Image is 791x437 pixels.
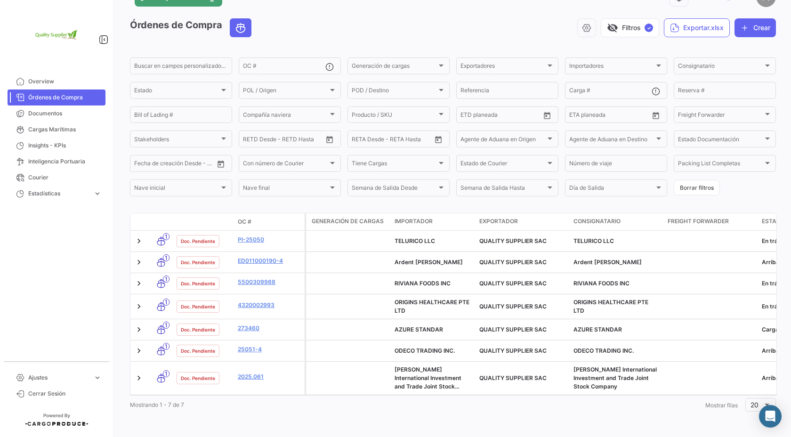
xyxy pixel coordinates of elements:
[243,186,328,193] span: Nave final
[181,259,215,266] span: Doc. Pendiente
[573,280,630,287] span: RIVIANA FOODS INC
[28,189,89,198] span: Estadísticas
[395,326,443,333] span: AZURE STANDAR
[479,280,547,287] span: QUALITY SUPPLIER SAC
[134,302,144,311] a: Expand/Collapse Row
[569,113,586,120] input: Desde
[460,113,477,120] input: Desde
[163,233,169,240] span: 1
[479,347,547,354] span: QUALITY SUPPLIER SAC
[93,189,102,198] span: expand_more
[163,370,169,377] span: 1
[570,213,664,230] datatable-header-cell: Consignatario
[134,89,219,95] span: Estado
[181,347,215,355] span: Doc. Pendiente
[705,402,738,409] span: Mostrar filas
[460,186,546,193] span: Semana de Salida Hasta
[134,346,144,356] a: Expand/Collapse Row
[395,347,455,354] span: ODECO TRADING INC.
[306,213,391,230] datatable-header-cell: Generación de cargas
[460,64,546,71] span: Exportadores
[181,303,215,310] span: Doc. Pendiente
[573,217,621,226] span: Consignatario
[238,278,301,286] a: 5500309988
[134,373,144,383] a: Expand/Collapse Row
[573,259,642,266] span: Ardent Mills
[28,173,102,182] span: Courier
[173,218,234,226] datatable-header-cell: Estado Doc.
[134,186,219,193] span: Nave inicial
[8,170,105,186] a: Courier
[163,254,169,261] span: 1
[8,73,105,89] a: Overview
[238,345,301,354] a: 25051-4
[573,366,657,390] span: Phan Nguyen International Investment and Trade Joint Stock Company
[8,154,105,170] a: Inteligencia Portuaria
[479,374,547,381] span: QUALITY SUPPLIER SAC
[678,113,763,120] span: Freight Forwarder
[181,280,215,287] span: Doc. Pendiente
[479,259,547,266] span: QUALITY SUPPLIER SAC
[238,257,301,265] a: ED011000190-4
[573,299,648,314] span: ORIGINS HEALTHCARE PTE LTD
[149,218,173,226] datatable-header-cell: Modo de Transporte
[476,213,570,230] datatable-header-cell: Exportador
[601,18,659,37] button: visibility_offFiltros✓
[395,237,435,244] span: TELURICO LLC
[759,405,782,428] div: Abrir Intercom Messenger
[163,299,169,306] span: 1
[243,113,328,120] span: Compañía naviera
[607,22,618,33] span: visibility_off
[28,141,102,150] span: Insights - KPIs
[569,64,654,71] span: Importadores
[312,217,384,226] span: Generación de cargas
[181,326,215,333] span: Doc. Pendiente
[234,214,305,230] datatable-header-cell: OC #
[243,137,260,144] input: Desde
[8,89,105,105] a: Órdenes de Compra
[734,18,776,37] button: Crear
[28,93,102,102] span: Órdenes de Compra
[484,113,522,120] input: Hasta
[8,121,105,138] a: Cargas Marítimas
[668,217,729,226] span: Freight Forwarder
[238,372,301,381] a: 2025.061
[479,303,547,310] span: QUALITY SUPPLIER SAC
[573,237,614,244] span: TELURICO LLC
[664,18,730,37] button: Exportar.xlsx
[134,279,144,288] a: Expand/Collapse Row
[391,213,476,230] datatable-header-cell: Importador
[28,373,89,382] span: Ajustes
[134,137,219,144] span: Stakeholders
[352,162,437,168] span: Tiene Cargas
[243,89,328,95] span: POL / Origen
[243,162,328,168] span: Con número de Courier
[238,324,301,332] a: 273460
[395,299,469,314] span: ORIGINS HEALTHCARE PTE LTD
[431,132,445,146] button: Open calendar
[130,401,184,408] span: Mostrando 1 - 7 de 7
[134,325,144,334] a: Expand/Collapse Row
[130,18,254,37] h3: Órdenes de Compra
[163,322,169,329] span: 1
[678,64,763,71] span: Consignatario
[573,347,634,354] span: ODECO TRADING INC.
[395,259,463,266] span: Ardent Mills
[573,326,622,333] span: AZURE STANDAR
[395,217,433,226] span: Importador
[28,109,102,118] span: Documentos
[674,180,720,195] button: Borrar filtros
[479,326,547,333] span: QUALITY SUPPLIER SAC
[8,105,105,121] a: Documentos
[352,113,437,120] span: Producto / SKU
[540,108,554,122] button: Open calendar
[28,125,102,134] span: Cargas Marítimas
[569,186,654,193] span: Día de Salida
[645,24,653,32] span: ✓
[214,157,228,171] button: Open calendar
[395,366,461,398] span: Phan Nguyen International Investment and Trade Joint Stock Company
[352,89,437,95] span: POD / Destino
[230,19,251,37] button: Ocean
[678,137,763,144] span: Estado Documentación
[163,343,169,350] span: 1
